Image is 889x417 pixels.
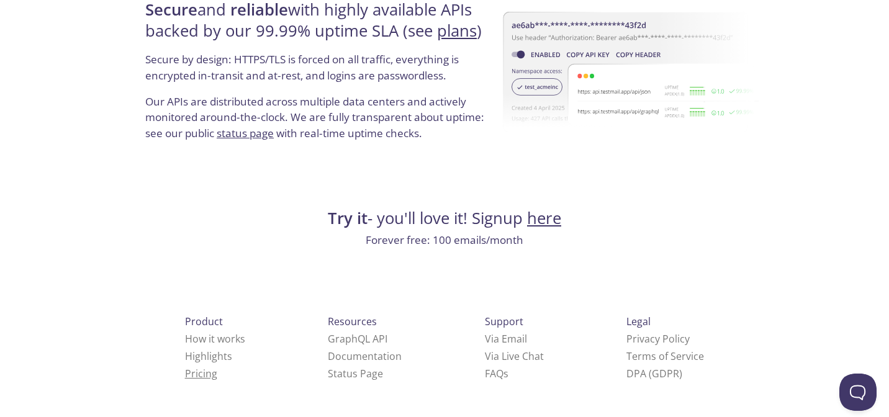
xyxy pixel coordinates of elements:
[185,332,245,346] a: How it works
[328,332,387,346] a: GraphQL API
[185,315,223,328] span: Product
[328,315,377,328] span: Resources
[328,349,402,363] a: Documentation
[145,52,491,93] p: Secure by design: HTTPS/TLS is forced on all traffic, everything is encrypted in-transit and at-r...
[503,367,508,380] span: s
[145,94,491,151] p: Our APIs are distributed across multiple data centers and actively monitored around-the-clock. We...
[527,207,561,229] a: here
[217,126,274,140] a: status page
[142,208,747,229] h4: - you'll love it! Signup
[328,207,368,229] strong: Try it
[328,367,383,380] a: Status Page
[626,349,704,363] a: Terms of Service
[485,332,527,346] a: Via Email
[626,332,690,346] a: Privacy Policy
[839,374,877,411] iframe: Help Scout Beacon - Open
[626,315,651,328] span: Legal
[485,367,508,380] a: FAQ
[185,349,232,363] a: Highlights
[185,367,217,380] a: Pricing
[485,349,544,363] a: Via Live Chat
[626,367,682,380] a: DPA (GDPR)
[142,232,747,248] p: Forever free: 100 emails/month
[437,20,477,42] a: plans
[485,315,523,328] span: Support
